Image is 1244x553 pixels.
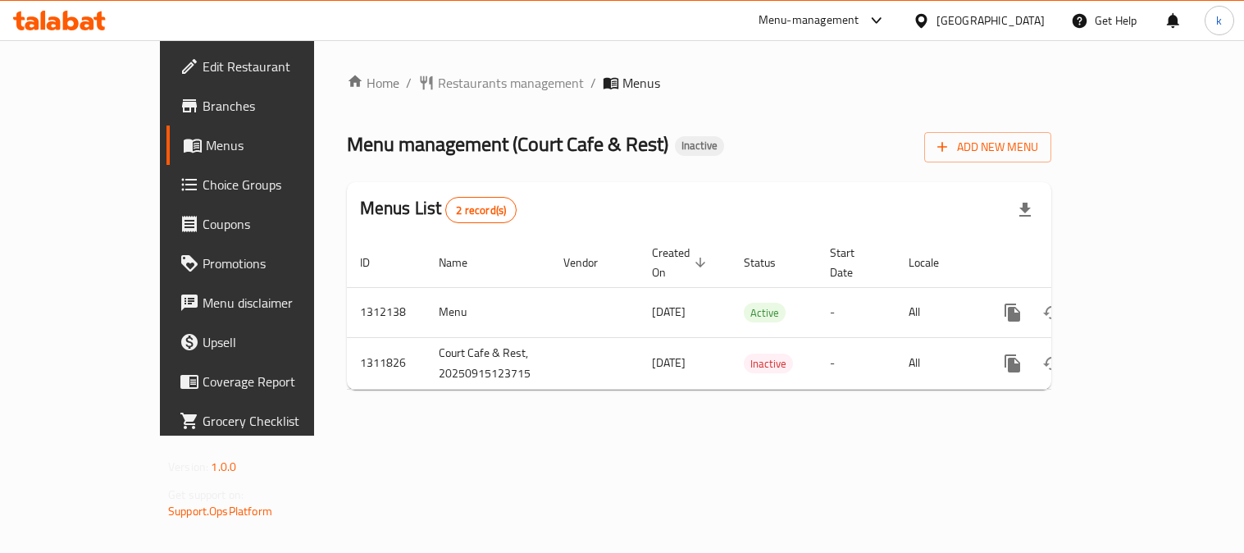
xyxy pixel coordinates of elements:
span: Get support on: [168,484,244,505]
a: Grocery Checklist [166,401,367,441]
td: 1311826 [347,337,426,389]
button: more [993,344,1032,383]
a: Restaurants management [418,73,584,93]
span: Add New Menu [937,137,1038,158]
a: Coupons [166,204,367,244]
span: Edit Restaurant [203,57,354,76]
span: Upsell [203,332,354,352]
div: Inactive [675,136,724,156]
nav: breadcrumb [347,73,1051,93]
button: Add New Menu [924,132,1051,162]
td: All [895,337,980,389]
li: / [590,73,596,93]
a: Home [347,73,399,93]
td: - [817,337,895,389]
div: Inactive [744,354,793,373]
span: Locale [909,253,960,272]
a: Branches [166,86,367,126]
a: Support.OpsPlatform [168,500,272,522]
span: Grocery Checklist [203,411,354,431]
td: Court Cafe & Rest, 20250915123715 [426,337,550,389]
span: Active [744,304,786,322]
span: k [1216,11,1222,30]
td: 1312138 [347,287,426,337]
li: / [406,73,412,93]
span: Menus [622,73,660,93]
a: Menu disclaimer [166,283,367,322]
td: Menu [426,287,550,337]
button: more [993,293,1032,332]
div: Total records count [445,197,517,223]
table: enhanced table [347,238,1164,390]
span: Coverage Report [203,372,354,391]
span: Version: [168,456,208,478]
span: ID [360,253,391,272]
span: Menu management ( Court Cafe & Rest ) [347,126,668,162]
span: [DATE] [652,352,686,373]
span: Menus [206,135,354,155]
th: Actions [980,238,1164,288]
span: Choice Groups [203,175,354,194]
button: Change Status [1032,293,1072,332]
span: Status [744,253,797,272]
a: Promotions [166,244,367,283]
a: Upsell [166,322,367,362]
span: [DATE] [652,301,686,322]
td: - [817,287,895,337]
span: Restaurants management [438,73,584,93]
span: Menu disclaimer [203,293,354,313]
div: Export file [1005,190,1045,230]
span: Created On [652,243,711,282]
span: Inactive [744,354,793,373]
span: Inactive [675,139,724,153]
span: Start Date [830,243,876,282]
div: [GEOGRAPHIC_DATA] [936,11,1045,30]
span: Branches [203,96,354,116]
span: Name [439,253,489,272]
span: Vendor [563,253,619,272]
span: 2 record(s) [446,203,516,218]
span: 1.0.0 [211,456,236,478]
h2: Menus List [360,196,517,223]
a: Edit Restaurant [166,47,367,86]
a: Choice Groups [166,165,367,204]
span: Promotions [203,254,354,273]
div: Menu-management [759,11,859,30]
span: Coupons [203,214,354,234]
a: Menus [166,126,367,165]
td: All [895,287,980,337]
a: Coverage Report [166,362,367,401]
